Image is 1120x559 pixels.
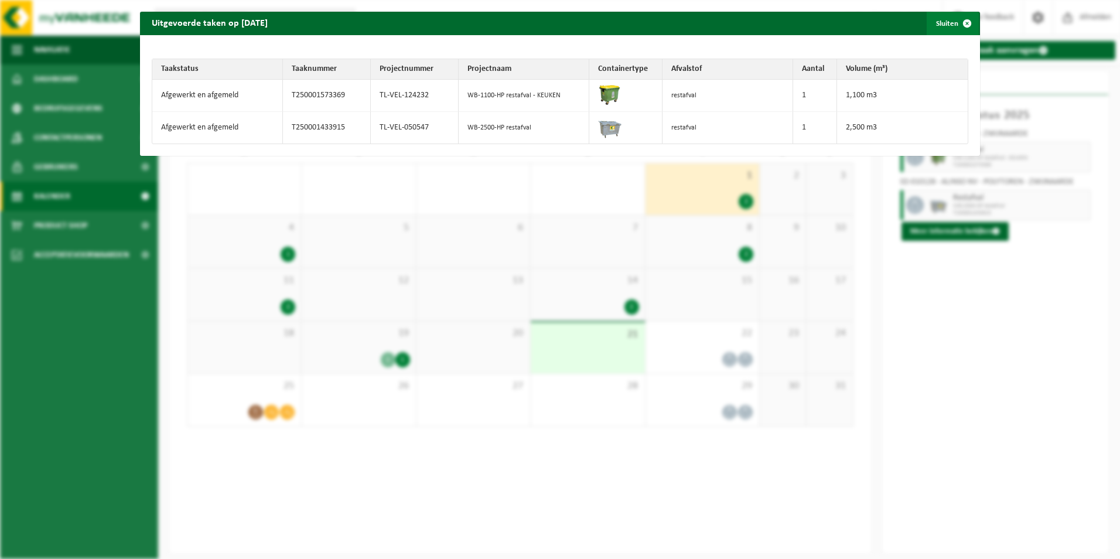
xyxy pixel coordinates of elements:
[152,112,283,144] td: Afgewerkt en afgemeld
[371,80,459,112] td: TL-VEL-124232
[927,12,979,35] button: Sluiten
[283,80,371,112] td: T250001573369
[371,59,459,80] th: Projectnummer
[283,59,371,80] th: Taaknummer
[459,59,589,80] th: Projectnaam
[459,80,589,112] td: WB-1100-HP restafval - KEUKEN
[589,59,663,80] th: Containertype
[598,83,622,106] img: WB-1100-HPE-GN-50
[837,80,968,112] td: 1,100 m3
[459,112,589,144] td: WB-2500-HP restafval
[371,112,459,144] td: TL-VEL-050547
[793,80,837,112] td: 1
[663,80,793,112] td: restafval
[140,12,279,34] h2: Uitgevoerde taken op [DATE]
[837,59,968,80] th: Volume (m³)
[663,59,793,80] th: Afvalstof
[793,59,837,80] th: Aantal
[152,80,283,112] td: Afgewerkt en afgemeld
[152,59,283,80] th: Taakstatus
[793,112,837,144] td: 1
[663,112,793,144] td: restafval
[598,115,622,138] img: WB-2500-GAL-GY-04
[283,112,371,144] td: T250001433915
[837,112,968,144] td: 2,500 m3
